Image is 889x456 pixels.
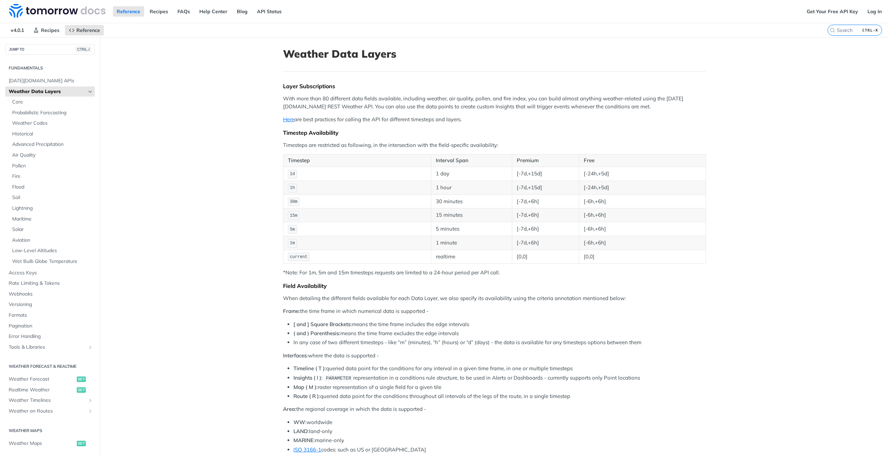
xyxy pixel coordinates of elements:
span: 30m [290,199,298,204]
td: [-6h,+6h] [579,236,706,250]
td: [-7d,+6h] [512,236,579,250]
a: Recipes [146,6,172,17]
th: Timestep [283,155,431,167]
a: Pollen [9,161,95,171]
svg: Search [830,27,835,33]
a: Maritime [9,214,95,224]
td: [-6h,+6h] [579,194,706,208]
span: Historical [12,131,93,138]
a: Aviation [9,235,95,246]
span: [DATE][DOMAIN_NAME] APIs [9,77,93,84]
th: Premium [512,155,579,167]
p: *Note: For 1m, 5m and 15m timesteps requests are limited to a 24-hour period per API call. [283,269,706,277]
a: Fire [9,171,95,182]
a: Low-Level Altitudes [9,246,95,256]
strong: LAND: [293,428,309,434]
span: Flood [12,184,93,191]
div: Field Availability [283,282,706,289]
span: get [77,441,86,446]
span: Air Quality [12,152,93,159]
td: 5 minutes [431,222,512,236]
strong: Frame: [283,308,300,314]
span: Weather Timelines [9,397,86,404]
span: Lightning [12,205,93,212]
span: Weather Maps [9,440,75,447]
a: Weather Data LayersHide subpages for Weather Data Layers [5,86,95,97]
a: Weather Forecastget [5,374,95,384]
strong: Map ( M ): [293,384,318,390]
p: When detailing the different fields available for each Data Layer, we also specify its availabili... [283,295,706,302]
span: get [77,376,86,382]
button: Hide subpages for Weather Data Layers [88,89,93,94]
a: Soil [9,192,95,203]
a: Weather Codes [9,118,95,128]
a: Formats [5,310,95,321]
img: Tomorrow.io Weather API Docs [9,4,106,18]
span: Advanced Precipitation [12,141,93,148]
a: ISO 3166-1 [293,446,321,453]
td: 1 day [431,167,512,181]
a: Versioning [5,299,95,310]
span: Access Keys [9,270,93,276]
strong: MARINE: [293,437,315,443]
td: 15 minutes [431,208,512,222]
p: are best practices for calling the API for different timesteps and layers. [283,116,706,124]
span: PARAMETER [326,376,351,381]
h2: Weather Maps [5,428,95,434]
li: land-only [293,428,706,436]
li: In any case of two different timesteps - like “m” (minutes), “h” (hours) or “d” (days) - the data... [293,339,706,347]
p: With more than 80 different data fields available, including weather, air quality, pollen, and fi... [283,95,706,110]
li: codes: such as US or [GEOGRAPHIC_DATA] [293,446,706,454]
span: 15m [290,213,298,218]
td: [-24h,+5d] [579,167,706,181]
td: 30 minutes [431,194,512,208]
strong: Route ( R ): [293,393,320,399]
span: Recipes [41,27,59,33]
span: Versioning [9,301,93,308]
a: Blog [233,6,251,17]
strong: [ and ] Square Brackets: [293,321,352,328]
td: [0,0] [579,250,706,264]
div: Timestep Availability [283,129,706,136]
a: Log In [864,6,886,17]
p: the time frame in which numerical data is supported - [283,307,706,315]
a: Help Center [196,6,231,17]
kbd: CTRL-K [861,27,880,34]
div: Layer Subscriptions [283,83,706,90]
a: Error Handling [5,331,95,342]
span: Pollen [12,163,93,169]
a: Tools & LibrariesShow subpages for Tools & Libraries [5,342,95,353]
p: where the data is supported - [283,352,706,360]
li: worldwide [293,418,706,426]
span: Formats [9,312,93,319]
a: Probabilistic Forecasting [9,108,95,118]
strong: ( and ) Parenthesis: [293,330,340,337]
a: Get Your Free API Key [803,6,862,17]
button: Show subpages for Weather on Routes [88,408,93,414]
td: [-7d,+15d] [512,181,579,194]
h2: Fundamentals [5,65,95,71]
a: Weather TimelinesShow subpages for Weather Timelines [5,395,95,406]
span: Probabilistic Forecasting [12,109,93,116]
span: v4.0.1 [7,25,28,35]
li: marine-only [293,437,706,445]
span: Solar [12,226,93,233]
span: 1d [290,172,295,176]
span: Weather Data Layers [9,88,86,95]
a: Weather Mapsget [5,438,95,449]
a: Reference [65,25,104,35]
td: [-24h,+5d] [579,181,706,194]
td: [-7d,+6h] [512,208,579,222]
a: Rate Limiting & Tokens [5,278,95,289]
span: Pagination [9,323,93,330]
span: Weather Codes [12,120,93,127]
td: [-7d,+6h] [512,194,579,208]
a: Core [9,97,95,107]
span: Tools & Libraries [9,344,86,351]
a: Pagination [5,321,95,331]
td: [-6h,+6h] [579,208,706,222]
a: Wet Bulb Globe Temperature [9,256,95,267]
span: Maritime [12,216,93,223]
li: means the time frame excludes the edge intervals [293,330,706,338]
span: 1m [290,241,295,246]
